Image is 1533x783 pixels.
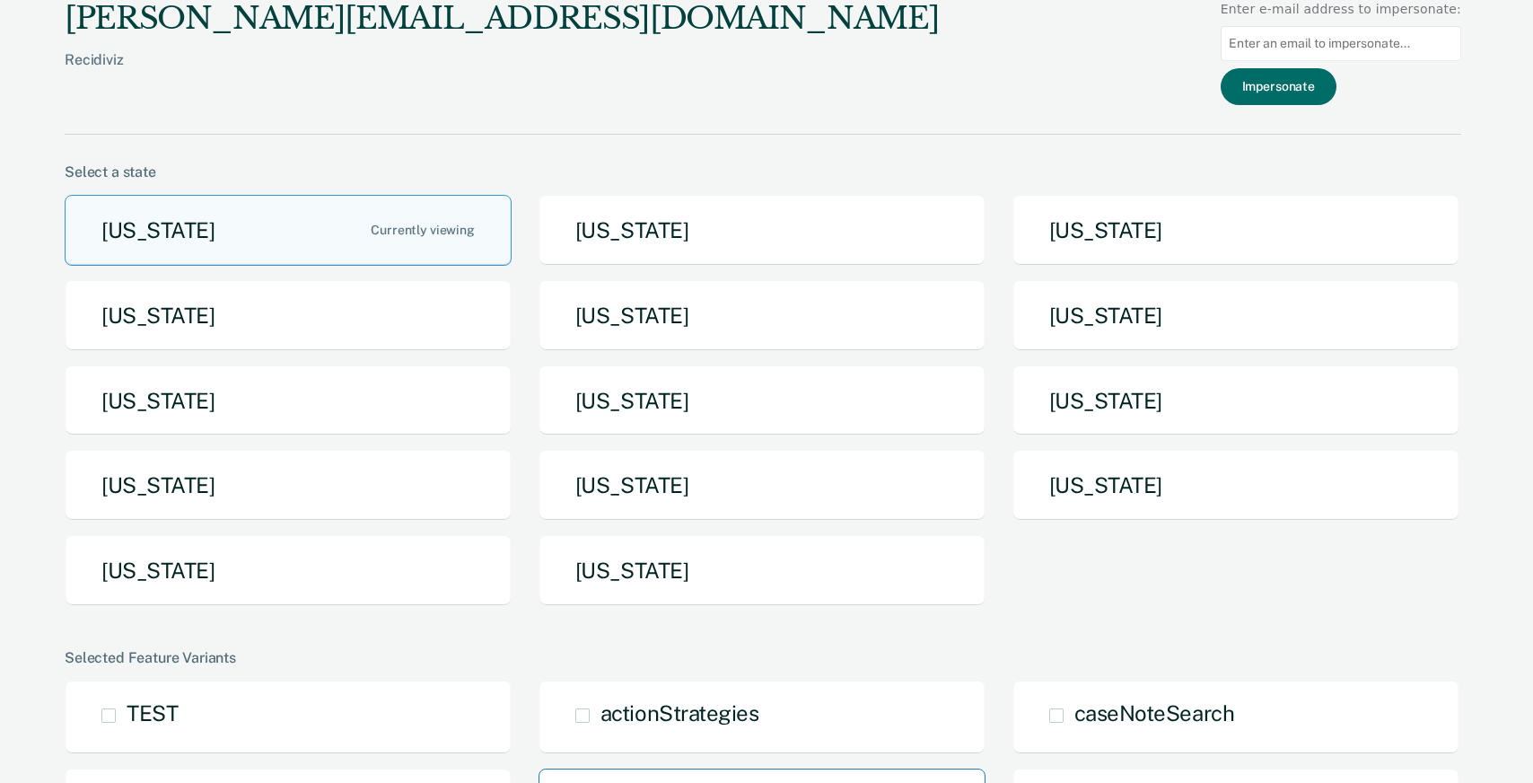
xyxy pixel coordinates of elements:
span: caseNoteSearch [1074,700,1234,726]
span: actionStrategies [600,700,758,726]
button: [US_STATE] [539,535,986,606]
button: [US_STATE] [1012,195,1459,266]
button: [US_STATE] [539,365,986,436]
button: [US_STATE] [65,535,512,606]
input: Enter an email to impersonate... [1221,26,1461,61]
span: TEST [127,700,178,726]
div: Recidiviz [65,51,939,97]
button: [US_STATE] [539,195,986,266]
button: [US_STATE] [65,280,512,351]
button: [US_STATE] [1012,450,1459,521]
button: [US_STATE] [539,450,986,521]
div: Selected Feature Variants [65,649,1461,666]
button: [US_STATE] [65,195,512,266]
button: [US_STATE] [1012,365,1459,436]
button: Impersonate [1221,68,1336,105]
button: [US_STATE] [1012,280,1459,351]
button: [US_STATE] [65,450,512,521]
button: [US_STATE] [65,365,512,436]
div: Select a state [65,163,1461,180]
button: [US_STATE] [539,280,986,351]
